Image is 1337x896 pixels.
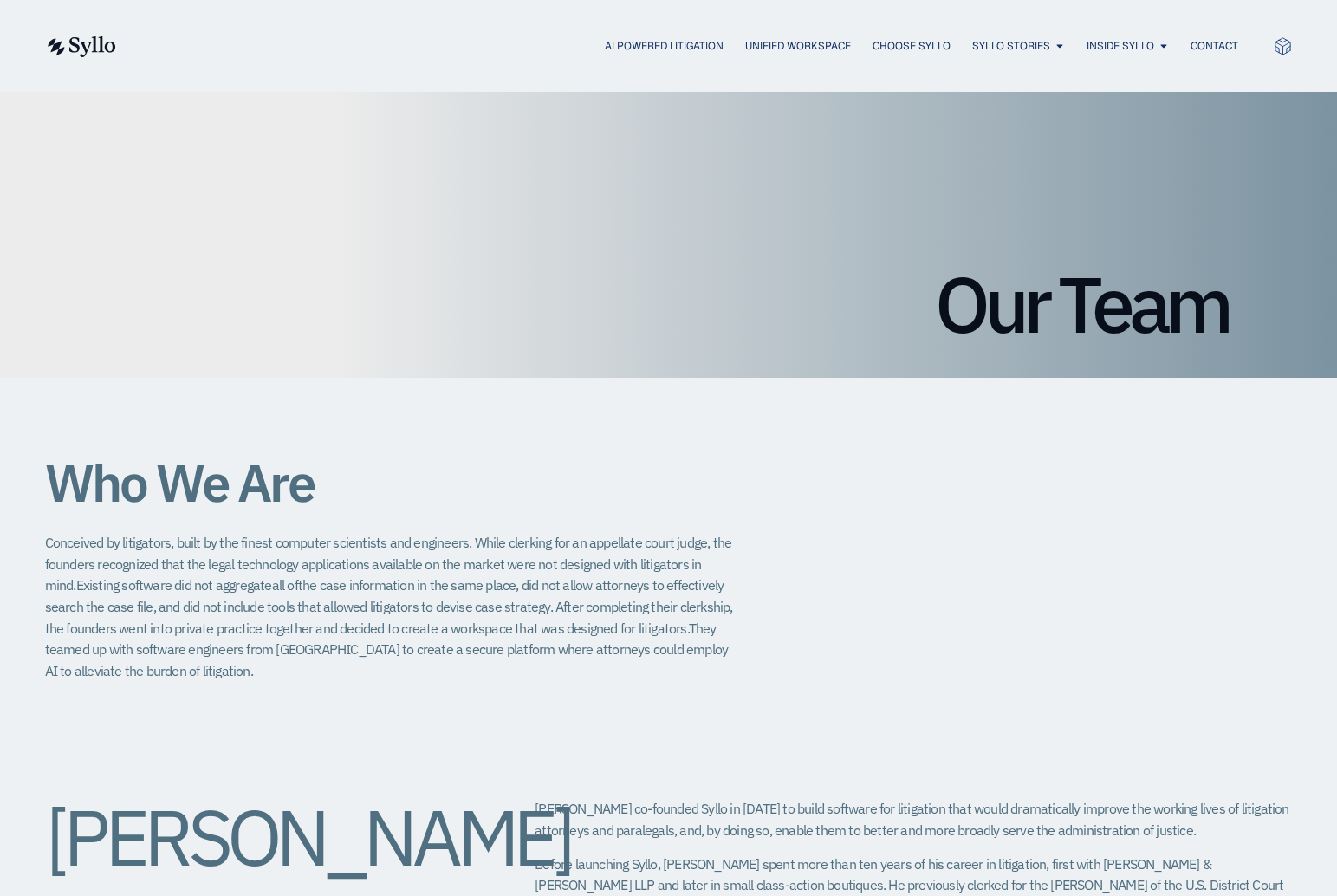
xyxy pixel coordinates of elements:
[1191,38,1238,54] a: Contact
[151,38,1238,55] nav: Menu
[535,798,1292,841] p: [PERSON_NAME] co-founded Syllo in [DATE] to build software for litigation that would dramatically...
[45,576,724,615] span: the case information in the same place, did not allow attorneys to effectively search the case fi...
[745,38,851,54] a: Unified Workspace
[272,576,298,594] span: all of
[45,454,738,511] h1: Who We Are
[45,598,733,637] span: After completing their clerkship, the founders went into private practice together and decided to...
[45,798,466,876] h2: [PERSON_NAME]
[76,576,272,594] span: Existing software did not aggregate
[873,38,951,54] a: Choose Syllo
[605,38,724,54] a: AI Powered Litigation
[1087,38,1154,54] a: Inside Syllo
[45,36,116,57] img: syllo
[110,265,1228,343] h1: Our Team
[151,38,1238,55] div: Menu Toggle
[45,620,729,679] span: They teamed up with software engineers from [GEOGRAPHIC_DATA] to create a secure platform where a...
[45,534,732,594] span: Conceived by litigators, built by the finest computer scientists and engineers. While clerking fo...
[972,38,1050,54] a: Syllo Stories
